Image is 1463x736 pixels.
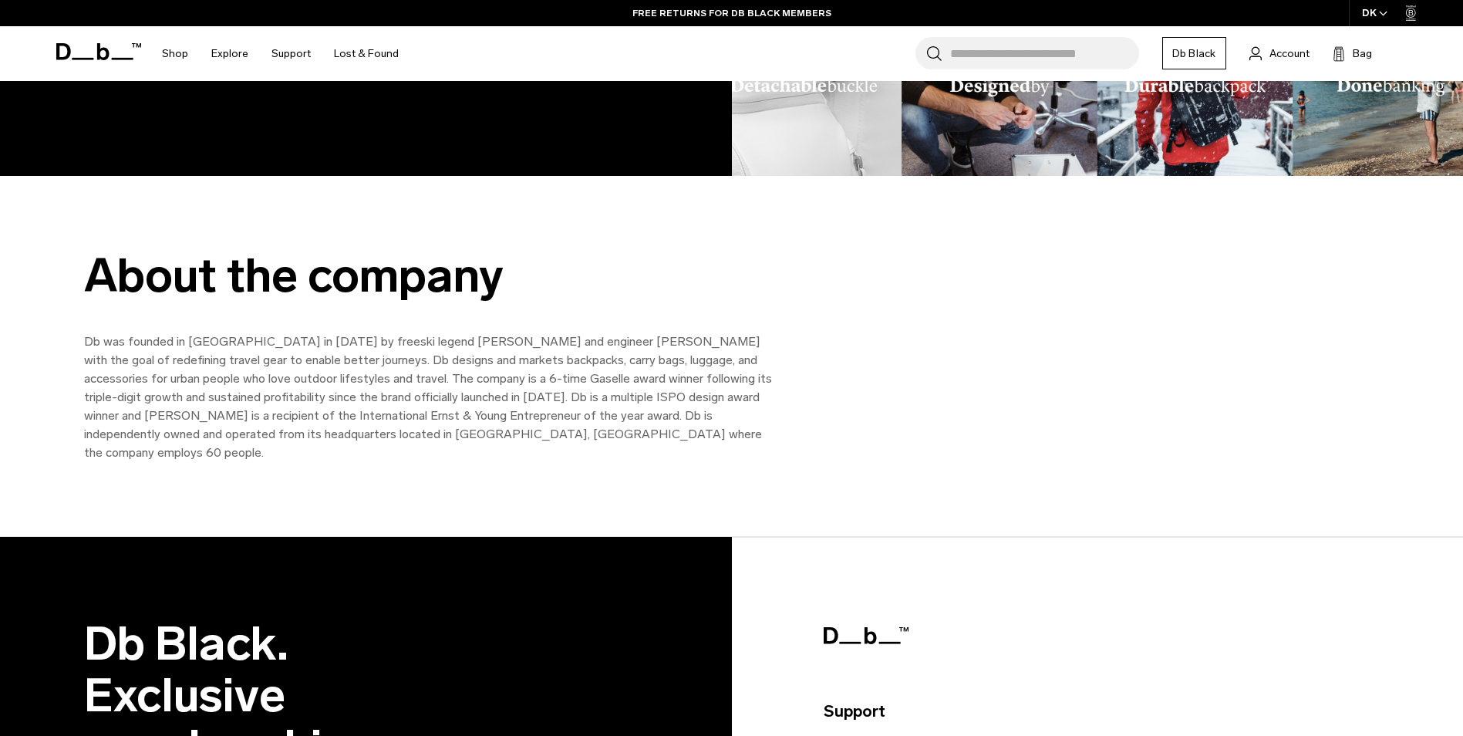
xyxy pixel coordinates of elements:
[1333,44,1372,62] button: Bag
[1269,46,1310,62] span: Account
[1162,37,1226,69] a: Db Black
[211,26,248,81] a: Explore
[1353,46,1372,62] span: Bag
[150,26,410,81] nav: Main Navigation
[632,6,831,20] a: FREE RETURNS FOR DB BLACK MEMBERS
[162,26,188,81] a: Shop
[84,250,778,302] div: About the company
[334,26,399,81] a: Lost & Found
[1249,44,1310,62] a: Account
[271,26,311,81] a: Support
[84,333,778,462] p: Db was founded in [GEOGRAPHIC_DATA] in [DATE] by freeski legend [PERSON_NAME] and engineer [PERSO...
[824,699,1364,724] p: Support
